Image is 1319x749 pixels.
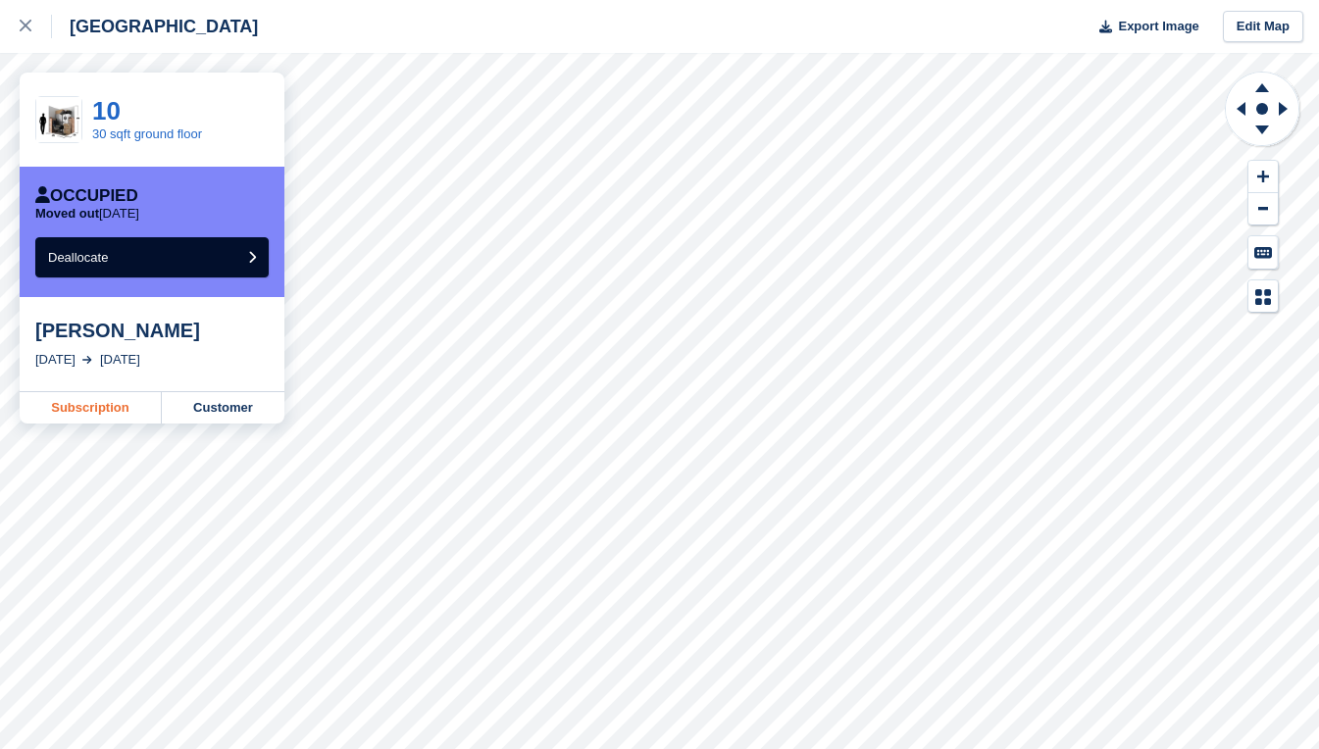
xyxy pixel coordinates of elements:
button: Export Image [1088,11,1199,43]
span: Moved out [35,206,99,221]
div: Occupied [35,186,138,206]
img: arrow-right-light-icn-cde0832a797a2874e46488d9cf13f60e5c3a73dbe684e267c42b8395dfbc2abf.svg [82,356,92,364]
span: Export Image [1118,17,1198,36]
img: 30%20sqft.jpeg [36,97,81,142]
a: Edit Map [1223,11,1303,43]
div: [PERSON_NAME] [35,319,269,342]
button: Map Legend [1248,280,1278,313]
a: 10 [92,96,121,125]
span: Deallocate [48,250,108,265]
button: Keyboard Shortcuts [1248,236,1278,269]
div: [DATE] [35,350,76,370]
button: Zoom In [1248,161,1278,193]
p: [DATE] [35,206,139,222]
a: Subscription [20,392,162,424]
button: Deallocate [35,237,269,277]
a: 30 sqft ground floor [92,126,202,141]
a: Customer [162,392,284,424]
div: [GEOGRAPHIC_DATA] [52,15,258,38]
button: Zoom Out [1248,193,1278,225]
div: [DATE] [100,350,140,370]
